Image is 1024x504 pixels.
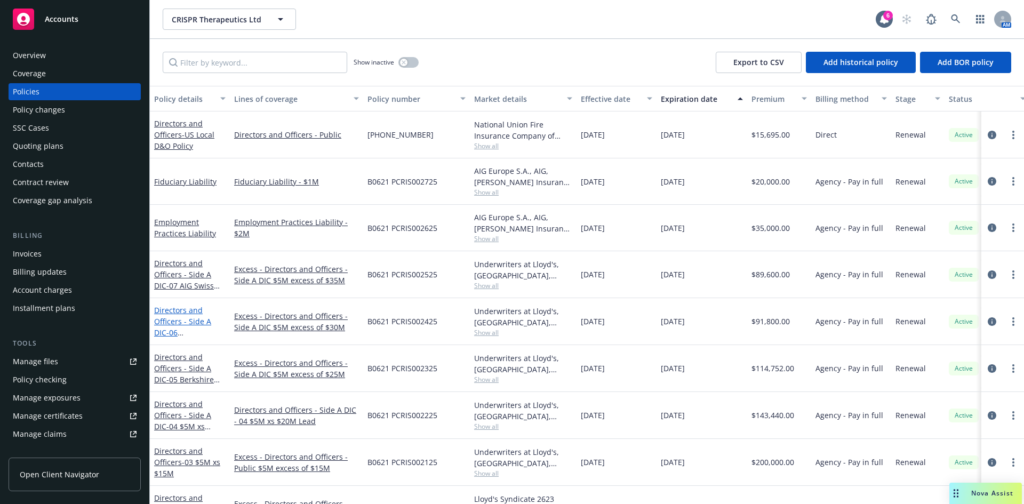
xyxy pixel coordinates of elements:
div: Market details [474,93,561,105]
span: B0621 PCRIS002625 [367,222,437,234]
span: B0621 PCRIS002525 [367,269,437,280]
span: $200,000.00 [751,457,794,468]
button: Billing method [811,86,891,111]
div: Status [949,93,1014,105]
span: [DATE] [661,410,685,421]
div: Expiration date [661,93,731,105]
span: Nova Assist [971,489,1013,498]
a: Directors and Officers - Side A DIC [154,352,217,407]
button: Lines of coverage [230,86,363,111]
div: Underwriters at Lloyd's, [GEOGRAPHIC_DATA], [PERSON_NAME] of [GEOGRAPHIC_DATA], [PERSON_NAME] Ins... [474,353,572,375]
button: Effective date [577,86,657,111]
span: Add historical policy [823,57,898,67]
a: Fiduciary Liability - $1M [234,176,359,187]
a: Contract review [9,174,141,191]
span: $143,440.00 [751,410,794,421]
a: Manage certificates [9,407,141,425]
a: Directors and Officers - Side A DIC [154,258,214,313]
div: Manage BORs [13,444,63,461]
a: Excess - Directors and Officers - Side A DIC $5M excess of $30M [234,310,359,333]
a: Directors and Officers [154,118,214,151]
a: Contacts [9,156,141,173]
div: AIG Europe S.A., AIG, [PERSON_NAME] Insurance Services [474,212,572,234]
span: Active [953,223,974,233]
a: Installment plans [9,300,141,317]
span: $89,600.00 [751,269,790,280]
span: Active [953,364,974,373]
span: $15,695.00 [751,129,790,140]
div: Billing method [815,93,875,105]
span: CRISPR Therapeutics Ltd [172,14,264,25]
div: Policy number [367,93,454,105]
span: Accounts [45,15,78,23]
span: $91,800.00 [751,316,790,327]
a: Start snowing [896,9,917,30]
a: more [1007,456,1020,469]
span: Active [953,270,974,279]
span: Show inactive [354,58,394,67]
span: [DATE] [661,457,685,468]
div: Invoices [13,245,42,262]
span: Renewal [895,176,926,187]
span: [DATE] [581,222,605,234]
div: Billing updates [13,263,67,281]
div: Coverage gap analysis [13,192,92,209]
span: Agency - Pay in full [815,269,883,280]
div: Quoting plans [13,138,63,155]
div: Coverage [13,65,46,82]
a: more [1007,315,1020,328]
div: Account charges [13,282,72,299]
div: Stage [895,93,929,105]
span: Active [953,130,974,140]
span: [DATE] [581,129,605,140]
span: Active [953,317,974,326]
div: Manage exposures [13,389,81,406]
a: Policies [9,83,141,100]
span: Active [953,177,974,186]
button: Market details [470,86,577,111]
div: Underwriters at Lloyd's, [GEOGRAPHIC_DATA], [PERSON_NAME] of [GEOGRAPHIC_DATA], [PERSON_NAME] Ins... [474,306,572,328]
a: Invoices [9,245,141,262]
div: Premium [751,93,795,105]
a: circleInformation [986,175,998,188]
span: - US Local D&O Policy [154,130,214,151]
span: [DATE] [581,410,605,421]
span: [DATE] [581,316,605,327]
input: Filter by keyword... [163,52,347,73]
a: Overview [9,47,141,64]
span: Show all [474,141,572,150]
span: Show all [474,422,572,431]
span: [DATE] [661,363,685,374]
a: Manage claims [9,426,141,443]
a: circleInformation [986,409,998,422]
a: more [1007,129,1020,141]
span: $35,000.00 [751,222,790,234]
div: Effective date [581,93,641,105]
span: B0621 PCRIS002225 [367,410,437,421]
a: Directors and Officers [154,446,220,478]
div: Policy checking [13,371,67,388]
a: more [1007,221,1020,234]
div: Overview [13,47,46,64]
div: SSC Cases [13,119,49,137]
a: Switch app [970,9,991,30]
span: B0621 PCRIS002725 [367,176,437,187]
span: [DATE] [661,222,685,234]
button: Add historical policy [806,52,916,73]
a: Directors and Officers - Public [234,129,359,140]
div: Installment plans [13,300,75,317]
div: National Union Fire Insurance Company of [GEOGRAPHIC_DATA], [GEOGRAPHIC_DATA], AIG, AIG (Internat... [474,119,572,141]
a: more [1007,409,1020,422]
div: Policy changes [13,101,65,118]
a: circleInformation [986,315,998,328]
div: AIG Europe S.A., AIG, [PERSON_NAME] Insurance Services [474,165,572,188]
span: Agency - Pay in full [815,410,883,421]
div: Policy details [154,93,214,105]
span: Direct [815,129,837,140]
div: Billing [9,230,141,241]
span: Export to CSV [733,57,784,67]
a: Manage files [9,353,141,370]
div: Lines of coverage [234,93,347,105]
span: Add BOR policy [938,57,994,67]
span: Agency - Pay in full [815,222,883,234]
